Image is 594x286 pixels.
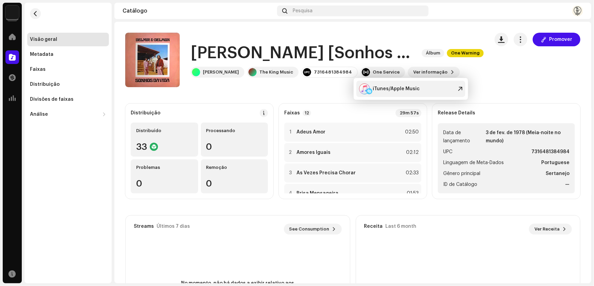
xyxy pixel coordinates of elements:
div: Receita [364,224,383,229]
div: Streams [134,224,154,229]
div: Last 6 month [386,224,417,229]
strong: Portuguese [541,159,569,167]
strong: Amores Iguais [296,150,331,155]
span: UPC [443,148,452,156]
button: Ver informação [408,67,460,78]
strong: — [565,180,569,189]
div: Processando [206,128,263,133]
strong: Brisa Mensageira [296,191,338,196]
p-badge: 12 [303,110,311,116]
div: Distribuído [136,128,193,133]
strong: As Vezes Precisa Chorar [296,170,356,176]
div: One Service [373,69,400,75]
div: 01:53 [404,189,419,197]
re-m-nav-item: Distribuição [27,78,109,91]
div: Problemas [136,165,193,170]
span: Promover [549,33,572,46]
img: c86870aa-2232-4ba3-9b41-08f587110171 [5,5,19,19]
re-m-nav-dropdown: Análise [27,108,109,121]
strong: Release Details [438,110,475,116]
div: Distribuição [131,110,160,116]
span: Pesquisa [293,8,313,14]
strong: Faixas [284,110,300,116]
span: Ver Receita [534,222,560,236]
span: ID de Catálogo [443,180,477,189]
strong: 7316481384984 [531,148,569,156]
strong: Adeus Amor [296,129,325,135]
span: Data de lançamento [443,129,484,145]
strong: 3 de fev. de 1978 (Meia-noite no mundo) [486,129,569,145]
div: Metadata [30,52,53,57]
div: Análise [30,112,48,117]
span: See Consumption [289,222,330,236]
div: Faixas [30,67,46,72]
div: 02:33 [404,169,419,177]
span: Gênero principal [443,170,480,178]
div: iTunes/Apple Music [373,86,420,92]
span: Álbum [422,49,444,57]
span: One Warning [447,49,484,57]
button: See Consumption [284,224,342,235]
div: Visão geral [30,37,57,42]
button: Promover [533,33,580,46]
div: The King Music [259,69,293,75]
strong: Sertanejo [546,170,569,178]
div: 02:12 [404,148,419,157]
div: [PERSON_NAME] [203,69,239,75]
img: 9209a818-ae4a-4b6b-ac49-10dab2ebe703 [572,5,583,16]
span: Linguagem de Meta-Dados [443,159,504,167]
div: Catálogo [123,8,274,14]
div: 02:50 [404,128,419,136]
button: Ver Receita [529,224,572,235]
div: 29m 57s [396,109,421,117]
div: 7316481384984 [314,69,352,75]
span: Ver informação [413,65,448,79]
re-m-nav-item: Faixas [27,63,109,76]
div: Distribuição [30,82,60,87]
div: Divisões de faixas [30,97,74,102]
div: Últimos 7 dias [157,224,190,229]
re-m-nav-item: Divisões de faixas [27,93,109,106]
div: Remoção [206,165,263,170]
re-m-nav-item: Metadata [27,48,109,61]
re-m-nav-item: Visão geral [27,33,109,46]
h1: [PERSON_NAME] [Sonhos da Vida] [191,42,416,64]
